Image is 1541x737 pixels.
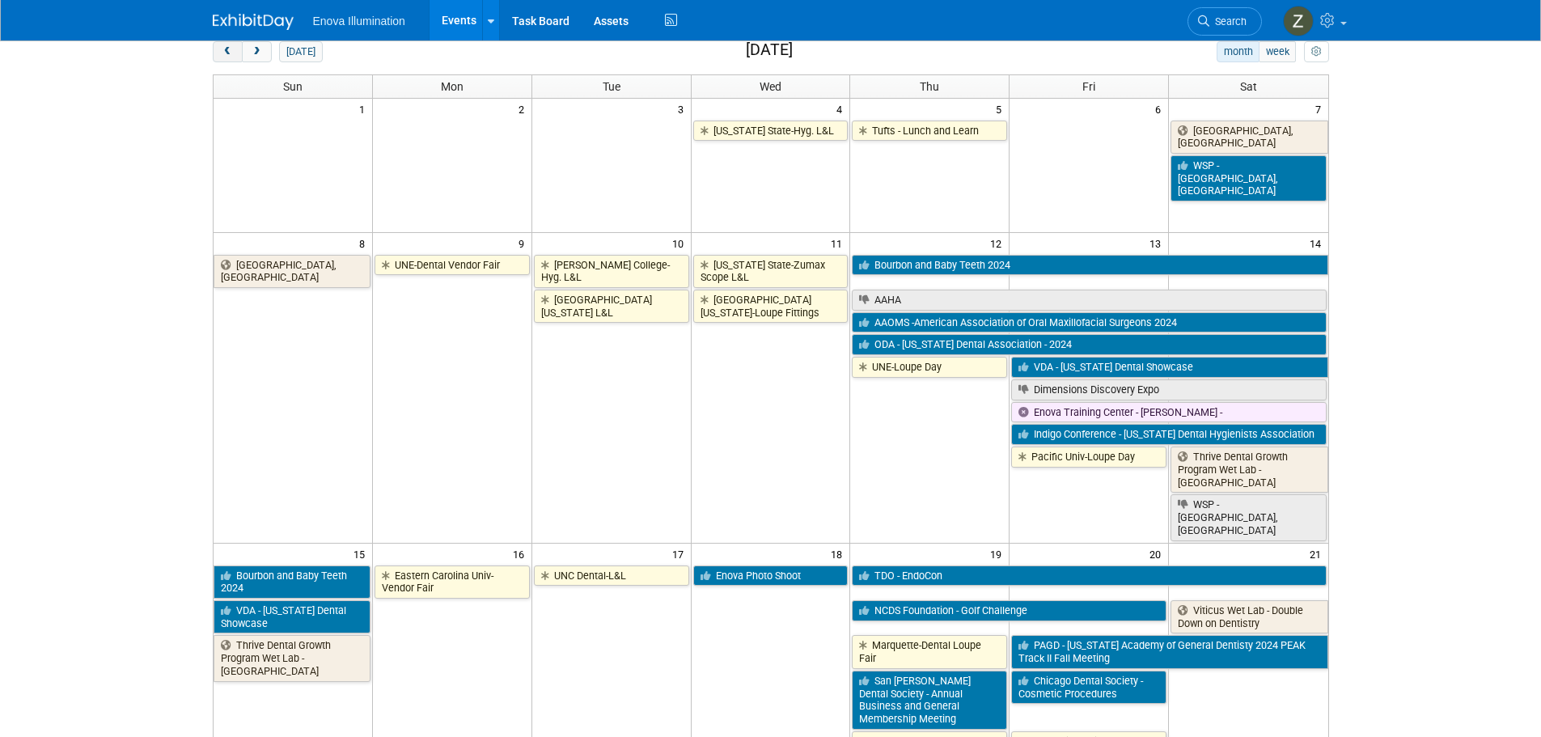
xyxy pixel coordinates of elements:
[375,255,530,276] a: UNE-Dental Vendor Fair
[1283,6,1314,36] img: Zachary Bienkowski
[1011,671,1166,704] a: Chicago Dental Society - Cosmetic Procedures
[671,544,691,564] span: 17
[920,80,939,93] span: Thu
[441,80,464,93] span: Mon
[242,41,272,62] button: next
[1304,41,1328,62] button: myCustomButton
[517,233,531,253] span: 9
[852,255,1327,276] a: Bourbon and Baby Teeth 2024
[1171,121,1327,154] a: [GEOGRAPHIC_DATA], [GEOGRAPHIC_DATA]
[358,99,372,119] span: 1
[1011,424,1326,445] a: Indigo Conference - [US_STATE] Dental Hygienists Association
[603,80,620,93] span: Tue
[852,635,1007,668] a: Marquette-Dental Loupe Fair
[1148,544,1168,564] span: 20
[693,565,849,587] a: Enova Photo Shoot
[534,290,689,323] a: [GEOGRAPHIC_DATA][US_STATE] L&L
[214,255,370,288] a: [GEOGRAPHIC_DATA], [GEOGRAPHIC_DATA]
[214,635,370,681] a: Thrive Dental Growth Program Wet Lab - [GEOGRAPHIC_DATA]
[1308,233,1328,253] span: 14
[1171,155,1326,201] a: WSP - [GEOGRAPHIC_DATA], [GEOGRAPHIC_DATA]
[214,600,370,633] a: VDA - [US_STATE] Dental Showcase
[746,41,793,59] h2: [DATE]
[358,233,372,253] span: 8
[1308,544,1328,564] span: 21
[1259,41,1296,62] button: week
[1011,357,1327,378] a: VDA - [US_STATE] Dental Showcase
[511,544,531,564] span: 16
[1217,41,1259,62] button: month
[1171,494,1326,540] a: WSP - [GEOGRAPHIC_DATA], [GEOGRAPHIC_DATA]
[313,15,405,28] span: Enova Illumination
[352,544,372,564] span: 15
[1171,600,1327,633] a: Viticus Wet Lab - Double Down on Dentistry
[852,334,1326,355] a: ODA - [US_STATE] Dental Association - 2024
[676,99,691,119] span: 3
[534,565,689,587] a: UNC Dental-L&L
[1082,80,1095,93] span: Fri
[1209,15,1247,28] span: Search
[1314,99,1328,119] span: 7
[1011,447,1166,468] a: Pacific Univ-Loupe Day
[852,600,1166,621] a: NCDS Foundation - Golf Challenge
[1148,233,1168,253] span: 13
[760,80,781,93] span: Wed
[994,99,1009,119] span: 5
[852,357,1007,378] a: UNE-Loupe Day
[1188,7,1262,36] a: Search
[852,565,1326,587] a: TDO - EndoCon
[1171,447,1327,493] a: Thrive Dental Growth Program Wet Lab - [GEOGRAPHIC_DATA]
[1011,402,1326,423] a: Enova Training Center - [PERSON_NAME] -
[1154,99,1168,119] span: 6
[852,671,1007,730] a: San [PERSON_NAME] Dental Society - Annual Business and General Membership Meeting
[829,544,849,564] span: 18
[517,99,531,119] span: 2
[283,80,303,93] span: Sun
[213,14,294,30] img: ExhibitDay
[213,41,243,62] button: prev
[829,233,849,253] span: 11
[1240,80,1257,93] span: Sat
[989,544,1009,564] span: 19
[989,233,1009,253] span: 12
[279,41,322,62] button: [DATE]
[375,565,530,599] a: Eastern Carolina Univ-Vendor Fair
[852,121,1007,142] a: Tufts - Lunch and Learn
[214,565,370,599] a: Bourbon and Baby Teeth 2024
[1011,635,1327,668] a: PAGD - [US_STATE] Academy of General Dentisty 2024 PEAK Track II Fall Meeting
[693,255,849,288] a: [US_STATE] State-Zumax Scope L&L
[671,233,691,253] span: 10
[693,121,849,142] a: [US_STATE] State-Hyg. L&L
[693,290,849,323] a: [GEOGRAPHIC_DATA][US_STATE]-Loupe Fittings
[1011,379,1326,400] a: Dimensions Discovery Expo
[852,312,1326,333] a: AAOMS -American Association of Oral Maxillofacial Surgeons 2024
[852,290,1326,311] a: AAHA
[835,99,849,119] span: 4
[1311,47,1322,57] i: Personalize Calendar
[534,255,689,288] a: [PERSON_NAME] College-Hyg. L&L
